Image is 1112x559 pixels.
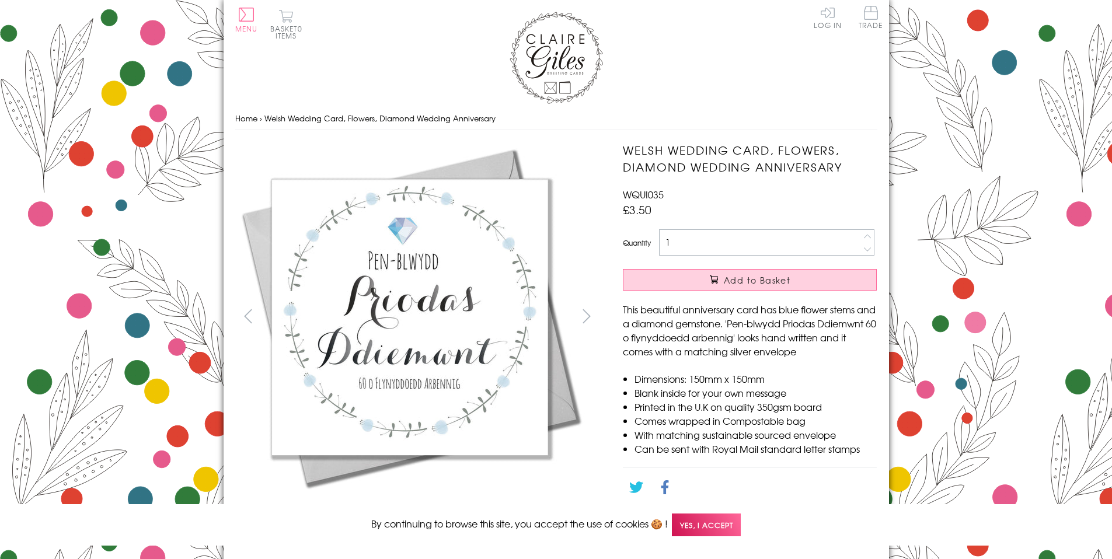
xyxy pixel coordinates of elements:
[235,113,257,124] a: Home
[235,303,262,329] button: prev
[623,302,877,358] p: This beautiful anniversary card has blue flower stems and a diamond gemstone. 'Pen-blwydd Priodas...
[814,6,842,29] a: Log In
[635,372,877,386] li: Dimensions: 150mm x 150mm
[623,187,664,201] span: WQUI035
[573,303,599,329] button: next
[859,6,883,29] span: Trade
[235,8,258,32] button: Menu
[276,23,302,41] span: 0 items
[235,107,877,131] nav: breadcrumbs
[635,428,877,442] li: With matching sustainable sourced envelope
[623,201,651,218] span: £3.50
[635,400,877,414] li: Printed in the U.K on quality 350gsm board
[623,142,877,176] h1: Welsh Wedding Card, Flowers, Diamond Wedding Anniversary
[724,274,790,286] span: Add to Basket
[672,513,741,536] span: Yes, I accept
[235,142,585,492] img: Welsh Wedding Card, Flowers, Diamond Wedding Anniversary
[264,113,496,124] span: Welsh Wedding Card, Flowers, Diamond Wedding Anniversary
[270,9,302,39] button: Basket0 items
[635,414,877,428] li: Comes wrapped in Compostable bag
[510,12,603,104] img: Claire Giles Greetings Cards
[635,442,877,456] li: Can be sent with Royal Mail standard letter stamps
[260,113,262,124] span: ›
[623,237,651,248] label: Quantity
[623,269,877,291] button: Add to Basket
[859,6,883,31] a: Trade
[235,23,258,34] span: Menu
[635,386,877,400] li: Blank inside for your own message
